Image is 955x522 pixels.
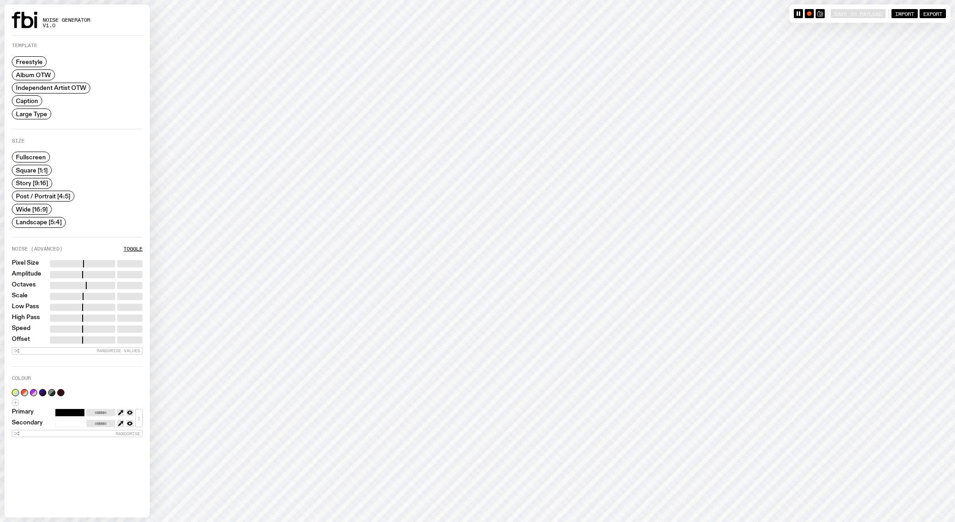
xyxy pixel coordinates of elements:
[16,71,51,78] span: Album OTW
[16,59,43,65] span: Freestyle
[12,293,28,300] label: Scale
[116,431,140,436] span: Randomise
[123,246,143,251] button: Toggle
[12,376,31,381] label: Colour
[12,430,143,437] button: Randomise
[12,260,39,267] label: Pixel Size
[43,23,90,28] span: v1.0
[12,246,63,251] label: Noise (Advanced)
[12,315,40,322] label: High Pass
[12,304,39,311] label: Low Pass
[16,193,70,200] span: Post / Portrait [4:5]
[12,336,30,344] label: Offset
[16,180,48,187] span: Story [9:16]
[16,110,47,117] span: Large Type
[895,10,914,16] span: Import
[135,409,143,427] button: ↕
[16,206,48,212] span: Wide [16:9]
[12,347,143,355] button: Randomise Values
[12,409,34,416] label: Primary
[16,167,48,173] span: Square [1:1]
[43,18,90,23] span: Noise Generator
[923,10,942,16] span: Export
[12,138,25,143] label: Size
[920,9,946,18] button: Export
[16,84,86,91] span: Independent Artist OTW
[97,348,140,353] span: Randomise Values
[891,9,918,18] button: Import
[831,9,886,18] button: Save to Payload
[834,10,882,16] span: Save to Payload
[12,43,37,48] label: Template
[12,271,41,278] label: Amplitude
[16,98,38,104] span: Caption
[12,325,30,333] label: Speed
[12,420,43,427] label: Secondary
[16,154,46,161] span: Fullscreen
[12,282,36,289] label: Octaves
[16,219,62,226] span: Landscape [5:4]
